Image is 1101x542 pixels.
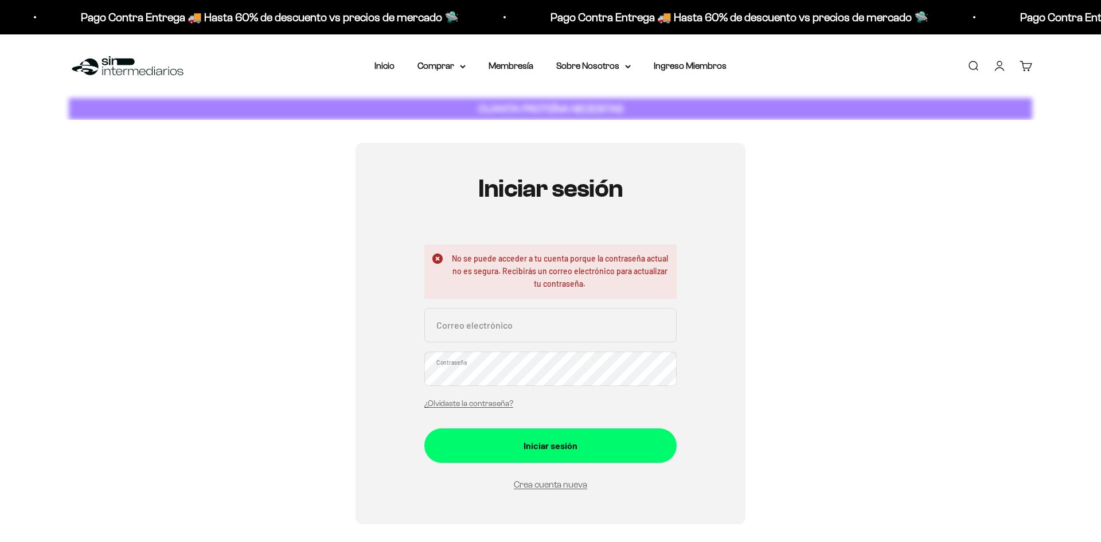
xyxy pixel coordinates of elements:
a: ¿Olvidaste la contraseña? [424,399,513,408]
a: Crea cuenta nueva [514,479,587,489]
a: Ingreso Miembros [654,61,727,71]
p: Pago Contra Entrega 🚚 Hasta 60% de descuento vs precios de mercado 🛸 [81,8,459,26]
p: Pago Contra Entrega 🚚 Hasta 60% de descuento vs precios de mercado 🛸 [550,8,928,26]
a: Membresía [489,61,533,71]
button: Iniciar sesión [424,428,677,463]
summary: Comprar [417,59,466,73]
h1: Iniciar sesión [424,175,677,202]
strong: CUANTA PROTEÍNA NECESITAS [478,103,623,115]
summary: Sobre Nosotros [556,59,631,73]
div: No se puede acceder a tu cuenta porque la contraseña actual no es segura. Recibirás un correo ele... [424,244,677,299]
a: Inicio [374,61,395,71]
